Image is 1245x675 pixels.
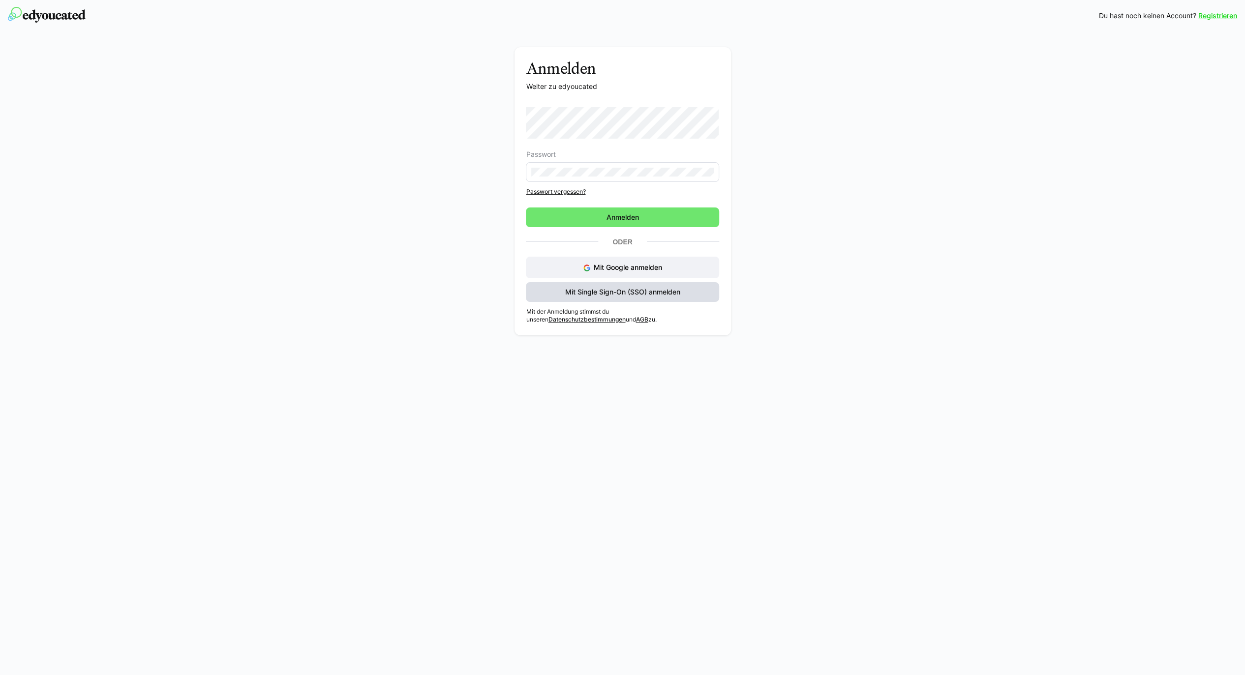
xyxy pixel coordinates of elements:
button: Mit Single Sign-On (SSO) anmelden [526,282,719,302]
span: Mit Google anmelden [594,263,662,271]
button: Anmelden [526,207,719,227]
h3: Anmelden [526,59,719,78]
span: Passwort [526,150,555,158]
a: Passwort vergessen? [526,188,719,196]
span: Mit Single Sign-On (SSO) anmelden [564,287,682,297]
img: edyoucated [8,7,86,23]
a: Datenschutzbestimmungen [548,316,625,323]
p: Weiter zu edyoucated [526,82,719,91]
span: Anmelden [605,212,640,222]
a: Registrieren [1198,11,1237,21]
button: Mit Google anmelden [526,257,719,278]
span: Du hast noch keinen Account? [1099,11,1196,21]
p: Oder [598,235,646,249]
a: AGB [636,316,648,323]
p: Mit der Anmeldung stimmst du unseren und zu. [526,308,719,323]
